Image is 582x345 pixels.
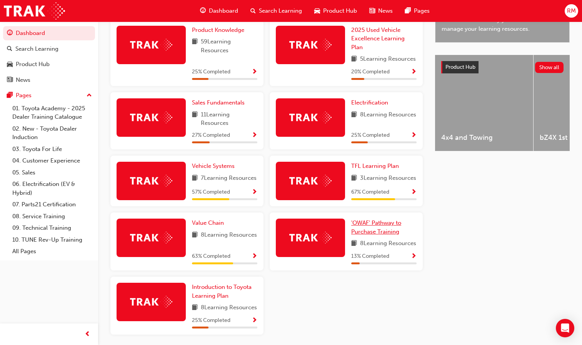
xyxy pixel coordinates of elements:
[192,188,230,197] span: 57 % Completed
[289,111,332,123] img: Trak
[308,3,363,19] a: car-iconProduct Hub
[9,178,95,199] a: 06. Electrification (EV & Hybrid)
[192,231,198,240] span: book-icon
[194,3,244,19] a: guage-iconDashboard
[252,252,257,261] button: Show Progress
[411,189,417,196] span: Show Progress
[411,253,417,260] span: Show Progress
[201,231,257,240] span: 8 Learning Resources
[201,110,257,128] span: 11 Learning Resources
[15,45,58,53] div: Search Learning
[7,46,12,53] span: search-icon
[130,111,172,123] img: Trak
[252,67,257,77] button: Show Progress
[192,110,198,128] span: book-icon
[399,3,436,19] a: pages-iconPages
[9,234,95,246] a: 10. TUNE Rev-Up Training
[7,61,13,68] span: car-icon
[351,174,357,183] span: book-icon
[4,2,65,20] a: Trak
[7,92,13,99] span: pages-icon
[9,222,95,234] a: 09. Technical Training
[192,68,230,76] span: 25 % Completed
[9,123,95,143] a: 02. New - Toyota Dealer Induction
[314,6,320,16] span: car-icon
[535,62,564,73] button: Show all
[16,91,32,100] div: Pages
[351,98,391,107] a: Electrification
[351,219,401,235] span: 'OWAF' Pathway to Purchase Training
[411,132,417,139] span: Show Progress
[9,199,95,211] a: 07. Parts21 Certification
[192,131,230,140] span: 27 % Completed
[252,189,257,196] span: Show Progress
[201,303,257,313] span: 8 Learning Resources
[411,252,417,261] button: Show Progress
[3,88,95,103] button: Pages
[351,99,388,106] span: Electrification
[192,26,247,35] a: Product Knowledge
[351,162,402,171] a: TFL Learning Plan
[360,110,416,120] span: 8 Learning Resources
[411,67,417,77] button: Show Progress
[192,27,244,33] span: Product Knowledge
[351,26,417,52] a: 2025 Used Vehicle Excellence Learning Plan
[192,219,224,226] span: Value Chain
[414,7,430,15] span: Pages
[16,60,50,69] div: Product Hub
[192,284,252,299] span: Introduction to Toyota Learning Plan
[130,296,172,308] img: Trak
[192,252,230,261] span: 63 % Completed
[323,7,357,15] span: Product Hub
[244,3,308,19] a: search-iconSearch Learning
[9,143,95,155] a: 03. Toyota For Life
[411,187,417,197] button: Show Progress
[289,232,332,244] img: Trak
[351,131,390,140] span: 25 % Completed
[201,37,257,55] span: 59 Learning Resources
[351,188,389,197] span: 67 % Completed
[351,252,389,261] span: 13 % Completed
[411,131,417,140] button: Show Progress
[16,76,30,85] div: News
[252,253,257,260] span: Show Progress
[9,155,95,167] a: 04. Customer Experience
[351,110,357,120] span: book-icon
[9,211,95,222] a: 08. Service Training
[556,319,574,337] div: Open Intercom Messenger
[435,55,533,151] a: 4x4 and Towing
[252,69,257,76] span: Show Progress
[192,163,235,169] span: Vehicle Systems
[411,69,417,76] span: Show Progress
[3,42,95,56] a: Search Learning
[442,16,563,33] span: Revolutionise the way you access and manage your learning resources.
[252,187,257,197] button: Show Progress
[87,91,92,101] span: up-icon
[192,316,230,325] span: 25 % Completed
[192,37,198,55] span: book-icon
[192,283,257,300] a: Introduction to Toyota Learning Plan
[252,132,257,139] span: Show Progress
[192,174,198,183] span: book-icon
[351,27,405,51] span: 2025 Used Vehicle Excellence Learning Plan
[130,39,172,51] img: Trak
[405,6,411,16] span: pages-icon
[351,219,417,236] a: 'OWAF' Pathway to Purchase Training
[192,219,227,227] a: Value Chain
[378,7,393,15] span: News
[209,7,238,15] span: Dashboard
[200,6,206,16] span: guage-icon
[9,103,95,123] a: 01. Toyota Academy - 2025 Dealer Training Catalogue
[252,317,257,324] span: Show Progress
[130,175,172,187] img: Trak
[9,245,95,257] a: All Pages
[192,303,198,313] span: book-icon
[192,162,238,171] a: Vehicle Systems
[567,7,576,15] span: RM
[445,64,475,70] span: Product Hub
[85,330,90,339] span: prev-icon
[252,316,257,325] button: Show Progress
[3,73,95,87] a: News
[252,131,257,140] button: Show Progress
[9,167,95,179] a: 05. Sales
